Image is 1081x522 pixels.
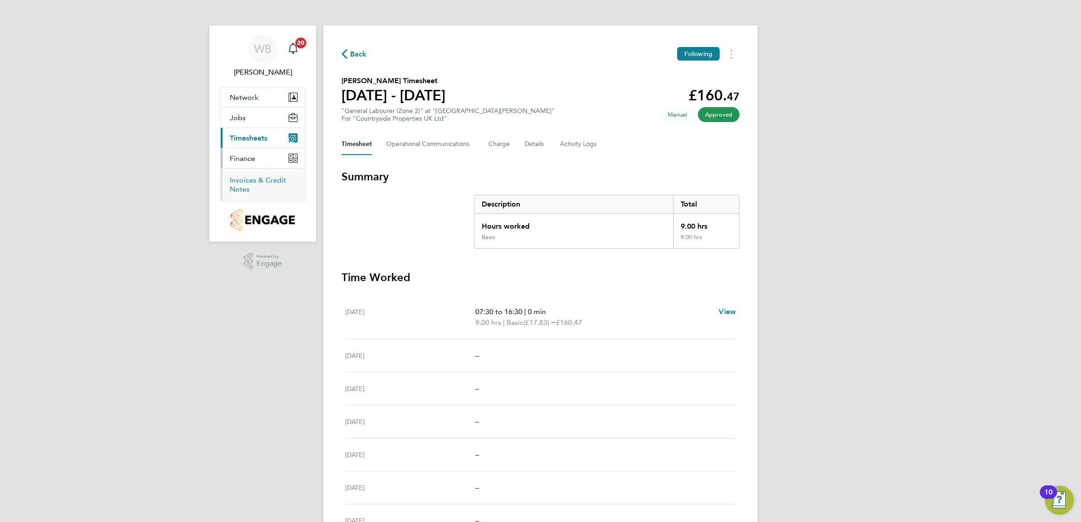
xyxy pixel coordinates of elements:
span: Following [684,50,712,58]
span: 07:30 to 16:30 [475,307,522,316]
button: Details [525,133,545,155]
span: | [503,318,505,327]
span: Timesheets [230,134,267,142]
div: [DATE] [345,449,475,460]
span: 20 [295,38,306,48]
button: Timesheets [221,128,305,148]
div: Summary [474,195,740,249]
span: Powered by [256,253,282,260]
span: Network [230,93,258,102]
span: £160.47 [556,318,582,327]
span: – [475,384,479,393]
span: This timesheet has been approved. [698,107,740,122]
button: Activity Logs [560,133,598,155]
span: Will Bellamy [220,67,305,78]
span: WB [254,43,271,55]
button: Jobs [221,108,305,127]
span: 47 [727,90,740,103]
div: 9.00 hrs [673,234,739,248]
button: Back [341,48,367,60]
span: – [475,417,479,426]
div: [DATE] [345,416,475,427]
nav: Main navigation [209,25,316,242]
img: countryside-properties-logo-retina.png [231,209,294,231]
button: Open Resource Center, 10 new notifications [1045,486,1074,515]
button: Timesheet [341,133,372,155]
h2: [PERSON_NAME] Timesheet [341,75,446,86]
a: Go to home page [220,209,305,231]
span: Jobs [230,113,246,122]
a: View [719,306,736,317]
button: Finance [221,148,305,168]
span: Basic [507,317,523,328]
span: | [524,307,526,316]
span: This timesheet was manually created. [660,107,694,122]
span: – [475,450,479,459]
span: Back [350,49,367,60]
a: WB[PERSON_NAME] [220,34,305,78]
div: Total [673,195,739,213]
div: 9.00 hrs [673,214,739,234]
span: Finance [230,154,255,163]
a: Powered byEngage [244,253,282,270]
a: Invoices & Credit Notes [230,176,286,193]
button: Network [221,87,305,107]
button: Operational Communications [386,133,474,155]
span: (£17.83) = [523,318,556,327]
h3: Time Worked [341,270,740,285]
h3: Summary [341,169,740,184]
div: [DATE] [345,350,475,361]
span: – [475,483,479,492]
span: View [719,307,736,316]
div: 10 [1044,492,1053,504]
span: 9.00 hrs [475,318,501,327]
div: [DATE] [345,383,475,394]
h1: [DATE] - [DATE] [341,86,446,104]
button: Timesheets Menu [723,47,740,61]
div: "General Labourer (Zone 2)" at "[GEOGRAPHIC_DATA][PERSON_NAME]" [341,107,555,122]
div: For "Countryside Properties UK Ltd" [341,115,555,122]
span: 0 min [528,307,546,316]
div: Finance [221,168,305,201]
button: Following [677,47,720,61]
div: Hours worked [474,214,673,234]
span: Engage [256,260,282,268]
span: – [475,351,479,360]
a: 20 [284,34,302,63]
div: Basic [482,234,495,241]
div: [DATE] [345,482,475,493]
div: Description [474,195,673,213]
app-decimal: £160. [688,87,740,104]
div: [DATE] [345,306,475,328]
button: Charge [488,133,510,155]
